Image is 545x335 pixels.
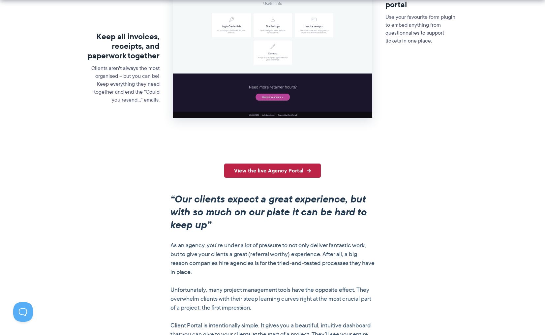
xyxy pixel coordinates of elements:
[13,302,33,322] iframe: Toggle Customer Support
[224,164,321,178] a: View the live Agency Portal
[170,241,375,277] p: As an agency, you’re under a lot of pressure to not only deliver fantastic work, but to give your...
[385,13,458,45] p: Use your favourite form plugin to embed anything from questionnaires to support tickets in one pl...
[87,32,160,60] h3: Keep all invoices, receipts, and paperwork together
[87,64,160,104] p: Clients aren't always the most organised – but you can be! Keep everything they need together and...
[170,192,367,232] em: “Our clients expect a great experience, but with so much on our plate it can be hard to keep up”
[170,286,375,312] p: Unfortunately, many project management tools have the opposite effect. They overwhelm clients wit...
